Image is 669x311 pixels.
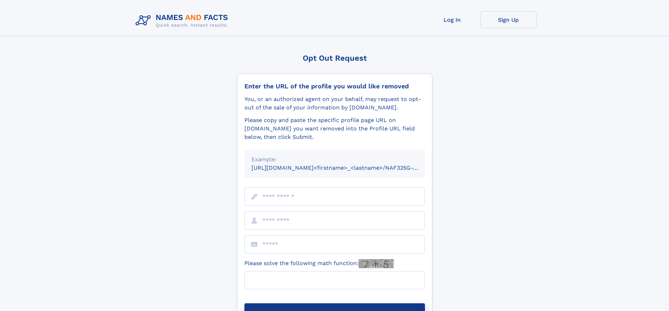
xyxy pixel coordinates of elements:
[244,259,394,268] label: Please solve the following math function:
[244,116,425,141] div: Please copy and paste the specific profile page URL on [DOMAIN_NAME] you want removed into the Pr...
[251,164,438,171] small: [URL][DOMAIN_NAME]<firstname>_<lastname>/NAF325G-xxxxxxxx
[133,11,234,30] img: Logo Names and Facts
[244,95,425,112] div: You, or an authorized agent on your behalf, may request to opt-out of the sale of your informatio...
[237,54,432,62] div: Opt Out Request
[480,11,537,28] a: Sign Up
[251,155,418,164] div: Example:
[424,11,480,28] a: Log In
[244,82,425,90] div: Enter the URL of the profile you would like removed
